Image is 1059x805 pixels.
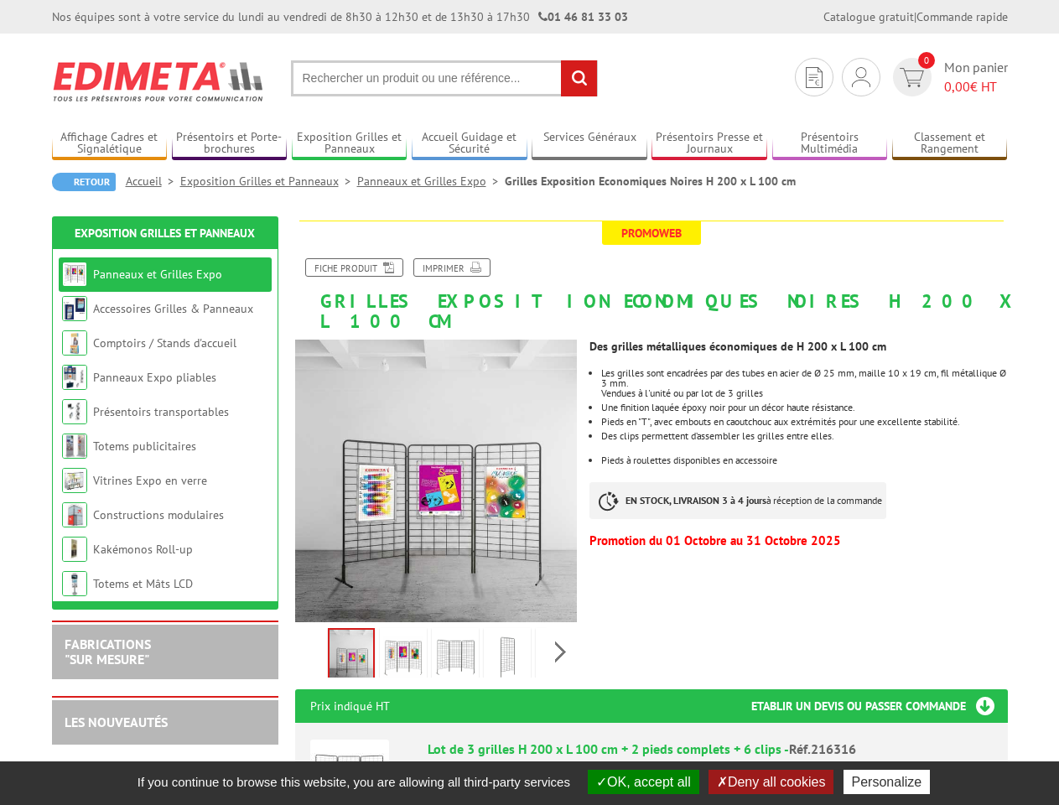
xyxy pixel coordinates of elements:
[532,130,647,158] a: Services Généraux
[93,301,253,316] a: Accessoires Grilles & Panneaux
[589,536,1007,546] p: Promotion du 01 Octobre au 31 Octobre 2025
[62,365,87,390] img: Panneaux Expo pliables
[93,576,193,591] a: Totems et Mâts LCD
[428,740,993,759] div: Lot de 3 grilles H 200 x L 100 cm + 2 pieds complets + 6 clips -
[892,130,1008,158] a: Classement et Rangement
[129,775,579,789] span: If you continue to browse this website, you are allowing all third-party services
[62,330,87,356] img: Comptoirs / Stands d'accueil
[601,388,1007,398] p: Vendues à l'unité ou par lot de 3 grilles
[62,537,87,562] img: Kakémonos Roll-up
[538,9,628,24] strong: 01 46 81 33 03
[772,130,888,158] a: Présentoirs Multimédia
[52,50,266,112] img: Edimeta
[330,630,373,682] img: grilles_exposition_economiques_216316_216306_216016_216116.jpg
[844,770,931,794] button: Personalize (modal window)
[172,130,288,158] a: Présentoirs et Porte-brochures
[916,9,1008,24] a: Commande rapide
[93,507,224,522] a: Constructions modulaires
[62,468,87,493] img: Vitrines Expo en verre
[561,60,597,96] input: rechercher
[62,262,87,287] img: Panneaux et Grilles Expo
[589,482,886,519] p: à réception de la commande
[180,174,357,189] a: Exposition Grilles et Panneaux
[75,226,255,241] a: Exposition Grilles et Panneaux
[383,631,423,683] img: panneaux_et_grilles_216316.jpg
[900,68,924,87] img: devis rapide
[93,267,222,282] a: Panneaux et Grilles Expo
[918,52,935,69] span: 0
[601,431,1007,441] p: Des clips permettent d’assembler les grilles entre elles.
[62,571,87,596] img: Totems et Mâts LCD
[487,631,527,683] img: grilles_exposition_economiques_noires_200x100cm_216316_4.jpg
[823,8,1008,25] div: |
[601,455,1007,465] li: Pieds à roulettes disponibles en accessoire
[944,77,1008,96] span: € HT
[295,340,578,622] img: grilles_exposition_economiques_216316_216306_216016_216116.jpg
[93,542,193,557] a: Kakémonos Roll-up
[413,258,491,277] a: Imprimer
[505,173,796,190] li: Grilles Exposition Economiques Noires H 200 x L 100 cm
[435,631,475,683] img: lot_3_grilles_pieds_complets_216316.jpg
[52,8,628,25] div: Nos équipes sont à votre service du lundi au vendredi de 8h30 à 12h30 et de 13h30 à 17h30
[589,339,886,354] strong: Des grilles métalliques économiques de H 200 x L 100 cm
[62,502,87,527] img: Constructions modulaires
[806,67,823,88] img: devis rapide
[553,638,568,666] span: Next
[601,368,1007,388] p: Les grilles sont encadrées par des tubes en acier de Ø 25 mm, maille 10 x 19 cm, fil métallique Ø...
[52,130,168,158] a: Affichage Cadres et Signalétique
[52,173,116,191] a: Retour
[852,67,870,87] img: devis rapide
[602,221,701,245] span: Promoweb
[305,258,403,277] a: Fiche produit
[62,399,87,424] img: Présentoirs transportables
[93,335,236,351] a: Comptoirs / Stands d'accueil
[601,417,1007,427] li: Pieds en "T", avec embouts en caoutchouc aux extrémités pour une excellente stabilité.
[65,636,151,667] a: FABRICATIONS"Sur Mesure"
[412,130,527,158] a: Accueil Guidage et Sécurité
[126,174,180,189] a: Accueil
[291,60,598,96] input: Rechercher un produit ou une référence...
[65,714,168,730] a: LES NOUVEAUTÉS
[626,494,766,506] strong: EN STOCK, LIVRAISON 3 à 4 jours
[889,58,1008,96] a: devis rapide 0 Mon panier 0,00€ HT
[709,770,834,794] button: Deny all cookies
[93,439,196,454] a: Totems publicitaires
[310,689,390,723] p: Prix indiqué HT
[93,473,207,488] a: Vitrines Expo en verre
[651,130,767,158] a: Présentoirs Presse et Journaux
[944,58,1008,96] span: Mon panier
[62,434,87,459] img: Totems publicitaires
[588,770,699,794] button: OK, accept all
[62,296,87,321] img: Accessoires Grilles & Panneaux
[601,402,1007,413] li: Une finition laquée époxy noir pour un décor haute résistance.
[751,689,1008,723] h3: Etablir un devis ou passer commande
[292,130,408,158] a: Exposition Grilles et Panneaux
[789,740,856,757] span: Réf.216316
[539,631,579,683] img: grilles_exposition_economiques_noires_200x100cm_216316_5.jpg
[93,404,229,419] a: Présentoirs transportables
[357,174,505,189] a: Panneaux et Grilles Expo
[944,78,970,95] span: 0,00
[93,370,216,385] a: Panneaux Expo pliables
[823,9,914,24] a: Catalogue gratuit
